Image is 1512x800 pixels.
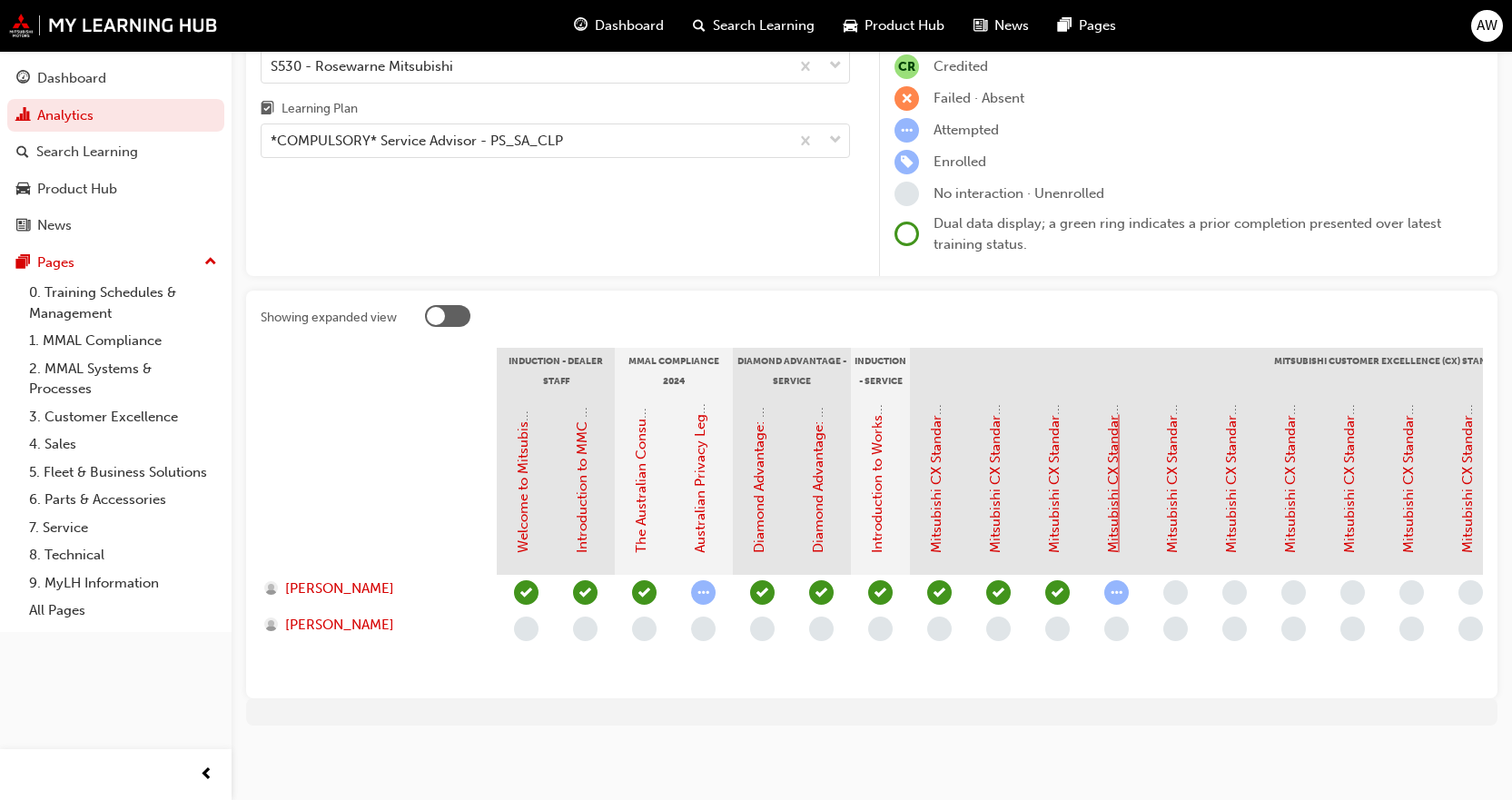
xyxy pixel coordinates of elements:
[1477,15,1497,36] span: AW
[927,580,952,605] span: learningRecordVerb_PASS-icon
[934,185,1104,202] span: No interaction · Unenrolled
[271,55,453,76] div: S530 - Rosewarne Mitsubishi
[22,327,224,355] a: 1. MMAL Compliance
[829,129,842,153] span: down-icon
[986,617,1011,641] span: learningRecordVerb_NONE-icon
[1043,7,1131,44] a: pages-iconPages
[22,486,224,514] a: 6. Parts & Accessories
[573,580,598,605] span: learningRecordVerb_PASS-icon
[894,150,919,174] span: learningRecordVerb_ENROLL-icon
[22,430,224,459] a: 4. Sales
[1104,617,1129,641] span: learningRecordVerb_NONE-icon
[1163,617,1188,641] span: learningRecordVerb_NONE-icon
[1458,580,1483,605] span: learningRecordVerb_NONE-icon
[22,597,224,625] a: All Pages
[927,617,952,641] span: learningRecordVerb_NONE-icon
[1458,617,1483,641] span: learningRecordVerb_NONE-icon
[973,15,987,37] span: news-icon
[514,617,539,641] span: learningRecordVerb_NONE-icon
[37,252,74,273] div: Pages
[514,580,539,605] span: learningRecordVerb_COMPLETE-icon
[810,317,826,553] a: Diamond Advantage: Service Training
[865,15,944,36] span: Product Hub
[271,131,563,152] div: *COMPULSORY* Service Advisor - PS_SA_CLP
[285,615,394,636] span: [PERSON_NAME]
[678,7,829,44] a: search-iconSearch Learning
[733,348,851,393] div: Diamond Advantage - Service
[1340,617,1365,641] span: learningRecordVerb_NONE-icon
[200,764,213,786] span: prev-icon
[37,215,72,236] div: News
[1281,617,1306,641] span: learningRecordVerb_NONE-icon
[37,179,117,200] div: Product Hub
[22,541,224,569] a: 8. Technical
[16,182,30,198] span: car-icon
[1399,617,1424,641] span: learningRecordVerb_NONE-icon
[7,99,224,133] a: Analytics
[16,218,30,234] span: news-icon
[36,142,138,163] div: Search Learning
[632,580,657,605] span: learningRecordVerb_PASS-icon
[7,246,224,280] button: Pages
[261,309,397,327] div: Showing expanded view
[1471,10,1503,42] button: AW
[868,617,893,641] span: learningRecordVerb_NONE-icon
[7,62,224,95] a: Dashboard
[285,578,394,599] span: [PERSON_NAME]
[595,15,664,36] span: Dashboard
[573,617,598,641] span: learningRecordVerb_NONE-icon
[1163,580,1188,605] span: learningRecordVerb_NONE-icon
[986,580,1011,605] span: learningRecordVerb_PASS-icon
[22,403,224,431] a: 3. Customer Excellence
[1045,580,1070,605] span: learningRecordVerb_PASS-icon
[809,617,834,641] span: learningRecordVerb_NONE-icon
[1222,580,1247,605] span: learningRecordVerb_NONE-icon
[750,617,775,641] span: learningRecordVerb_NONE-icon
[928,309,944,553] a: Mitsubishi CX Standards - Introduction
[934,215,1441,252] span: Dual data display; a green ring indicates a prior completion presented over latest training status.
[37,68,106,89] div: Dashboard
[691,617,716,641] span: learningRecordVerb_NONE-icon
[7,58,224,246] button: DashboardAnalyticsSearch LearningProduct HubNews
[829,54,842,78] span: down-icon
[1104,580,1129,605] span: learningRecordVerb_ATTEMPT-icon
[9,14,218,37] a: mmal
[934,90,1024,106] span: Failed · Absent
[844,15,857,37] span: car-icon
[22,459,224,487] a: 5. Fleet & Business Solutions
[894,86,919,111] span: learningRecordVerb_FAIL-icon
[894,182,919,206] span: learningRecordVerb_NONE-icon
[693,15,706,37] span: search-icon
[934,153,986,170] span: Enrolled
[22,355,224,403] a: 2. MMAL Systems & Processes
[809,580,834,605] span: learningRecordVerb_PASS-icon
[751,329,767,553] a: Diamond Advantage: Fundamentals
[16,255,30,272] span: pages-icon
[615,348,733,393] div: MMAL Compliance 2024
[574,15,588,37] span: guage-icon
[261,102,274,118] span: learningplan-icon
[7,135,224,169] a: Search Learning
[894,54,919,79] span: null-icon
[7,209,224,242] a: News
[829,7,959,44] a: car-iconProduct Hub
[959,7,1043,44] a: news-iconNews
[22,279,224,327] a: 0. Training Schedules & Management
[16,144,29,161] span: search-icon
[868,580,893,605] span: learningRecordVerb_PASS-icon
[851,348,910,393] div: Induction - Service Advisor
[16,71,30,87] span: guage-icon
[7,173,224,206] a: Product Hub
[894,118,919,143] span: learningRecordVerb_ATTEMPT-icon
[16,108,30,124] span: chart-icon
[1340,580,1365,605] span: learningRecordVerb_NONE-icon
[1281,580,1306,605] span: learningRecordVerb_NONE-icon
[1079,15,1116,36] span: Pages
[1399,580,1424,605] span: learningRecordVerb_NONE-icon
[264,615,479,636] a: [PERSON_NAME]
[559,7,678,44] a: guage-iconDashboard
[713,15,815,36] span: Search Learning
[282,100,358,118] div: Learning Plan
[632,617,657,641] span: learningRecordVerb_NONE-icon
[497,348,615,393] div: Induction - Dealer Staff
